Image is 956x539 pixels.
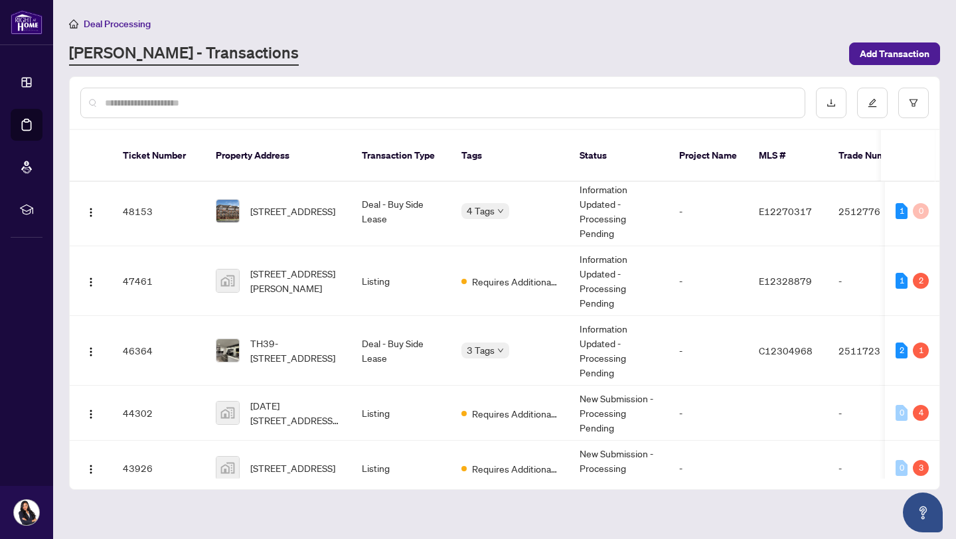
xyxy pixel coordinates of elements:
[828,316,921,386] td: 2511723
[827,98,836,108] span: download
[467,343,495,358] span: 3 Tags
[748,130,828,182] th: MLS #
[250,398,341,427] span: [DATE][STREET_ADDRESS][DATE]
[669,246,748,316] td: -
[250,336,341,365] span: TH39-[STREET_ADDRESS]
[857,88,888,118] button: edit
[828,386,921,441] td: -
[828,246,921,316] td: -
[250,204,335,218] span: [STREET_ADDRESS]
[759,275,812,287] span: E12328879
[69,42,299,66] a: [PERSON_NAME] - Transactions
[896,460,908,476] div: 0
[569,441,669,496] td: New Submission - Processing Pending
[896,273,908,289] div: 1
[80,270,102,291] button: Logo
[472,461,558,476] span: Requires Additional Docs
[669,177,748,246] td: -
[86,277,96,287] img: Logo
[250,461,335,475] span: [STREET_ADDRESS]
[497,208,504,214] span: down
[849,42,940,65] button: Add Transaction
[860,43,929,64] span: Add Transaction
[669,386,748,441] td: -
[351,316,451,386] td: Deal - Buy Side Lease
[569,316,669,386] td: Information Updated - Processing Pending
[828,177,921,246] td: 2512776
[467,203,495,218] span: 4 Tags
[497,347,504,354] span: down
[84,18,151,30] span: Deal Processing
[828,130,921,182] th: Trade Number
[250,266,341,295] span: [STREET_ADDRESS][PERSON_NAME]
[909,98,918,108] span: filter
[86,346,96,357] img: Logo
[86,409,96,420] img: Logo
[472,406,558,421] span: Requires Additional Docs
[896,203,908,219] div: 1
[86,464,96,475] img: Logo
[80,200,102,222] button: Logo
[112,130,205,182] th: Ticket Number
[351,177,451,246] td: Deal - Buy Side Lease
[112,246,205,316] td: 47461
[216,269,239,292] img: thumbnail-img
[816,88,846,118] button: download
[569,386,669,441] td: New Submission - Processing Pending
[351,130,451,182] th: Transaction Type
[868,98,877,108] span: edit
[898,88,929,118] button: filter
[669,316,748,386] td: -
[669,441,748,496] td: -
[112,316,205,386] td: 46364
[112,386,205,441] td: 44302
[216,200,239,222] img: thumbnail-img
[112,441,205,496] td: 43926
[913,203,929,219] div: 0
[569,246,669,316] td: Information Updated - Processing Pending
[903,493,943,532] button: Open asap
[80,340,102,361] button: Logo
[759,205,812,217] span: E12270317
[86,207,96,218] img: Logo
[216,402,239,424] img: thumbnail-img
[896,405,908,421] div: 0
[913,273,929,289] div: 2
[80,402,102,424] button: Logo
[216,339,239,362] img: thumbnail-img
[216,457,239,479] img: thumbnail-img
[472,274,558,289] span: Requires Additional Docs
[913,405,929,421] div: 4
[69,19,78,29] span: home
[569,130,669,182] th: Status
[569,177,669,246] td: Information Updated - Processing Pending
[14,500,39,525] img: Profile Icon
[828,441,921,496] td: -
[913,343,929,358] div: 1
[11,10,42,35] img: logo
[351,441,451,496] td: Listing
[112,177,205,246] td: 48153
[205,130,351,182] th: Property Address
[351,246,451,316] td: Listing
[913,460,929,476] div: 3
[80,457,102,479] button: Logo
[451,130,569,182] th: Tags
[351,386,451,441] td: Listing
[669,130,748,182] th: Project Name
[896,343,908,358] div: 2
[759,345,813,356] span: C12304968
